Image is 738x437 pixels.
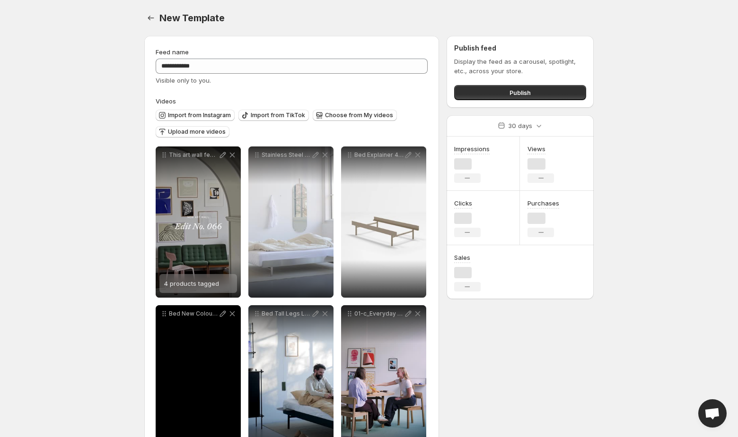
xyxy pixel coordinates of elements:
[527,198,559,208] h3: Purchases
[156,146,241,298] div: This art wall features clean lines blending subtle shades and artistic detail for a harmonious_24...
[454,57,586,76] p: Display the feed as a carousel, spotlight, etc., across your store.
[508,121,532,130] p: 30 days
[313,110,397,121] button: Choose from My videos
[159,12,225,24] span: New Template
[510,88,531,97] span: Publish
[169,310,218,317] p: Bed New Colour Launch 4-5
[454,198,472,208] h3: Clicks
[169,151,218,159] p: This art wall features clean lines blending subtle shades and artistic detail for a harmonious_2
[144,11,158,25] button: Settings
[454,43,586,53] h2: Publish feed
[262,151,311,159] p: Stainless Steel Bed in Context 4-5
[156,110,235,121] button: Import from Instagram
[454,144,490,154] h3: Impressions
[156,48,189,56] span: Feed name
[527,144,545,154] h3: Views
[156,126,229,137] button: Upload more videos
[262,310,311,317] p: Bed Tall Legs Launch 4-5 Moving Image V1
[156,97,176,105] span: Videos
[454,85,586,100] button: Publish
[454,253,470,262] h3: Sales
[168,128,226,136] span: Upload more videos
[251,111,305,119] span: Import from TikTok
[248,146,334,298] div: Stainless Steel Bed in Context 4-5
[168,111,231,119] span: Import from Instagram
[698,399,727,428] a: Open chat
[341,146,426,298] div: Bed Explainer 4-5 V2
[325,111,393,119] span: Choose from My videos
[354,151,404,159] p: Bed Explainer 4-5 V2
[164,280,219,287] span: 4 products tagged
[238,110,309,121] button: Import from TikTok
[156,77,211,84] span: Visible only to you.
[354,310,404,317] p: 01-c_Everyday Chair_Carousel_Context 1_9-16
